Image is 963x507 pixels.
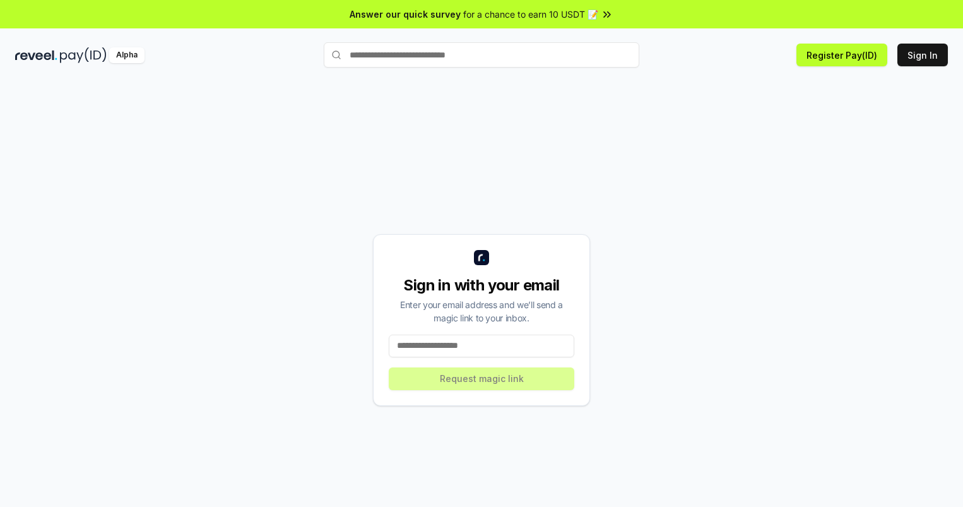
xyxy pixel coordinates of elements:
img: reveel_dark [15,47,57,63]
button: Register Pay(ID) [796,44,887,66]
button: Sign In [897,44,948,66]
span: Answer our quick survey [350,8,461,21]
div: Alpha [109,47,145,63]
img: pay_id [60,47,107,63]
img: logo_small [474,250,489,265]
div: Sign in with your email [389,275,574,295]
span: for a chance to earn 10 USDT 📝 [463,8,598,21]
div: Enter your email address and we’ll send a magic link to your inbox. [389,298,574,325]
